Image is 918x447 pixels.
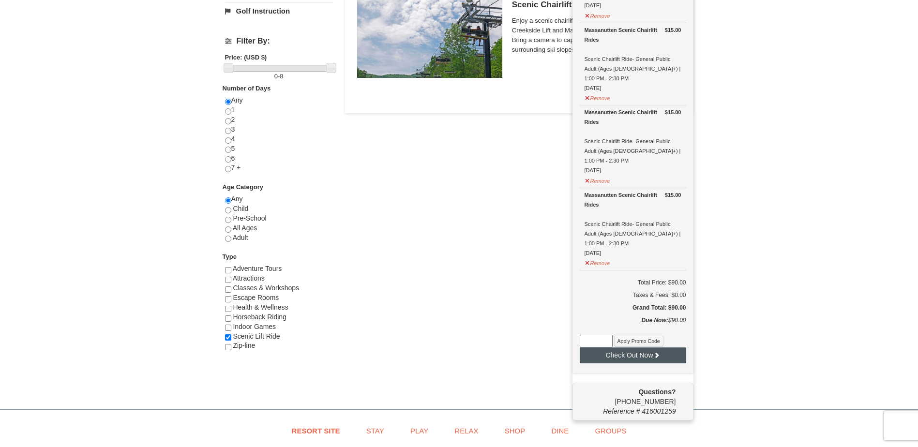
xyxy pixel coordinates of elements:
[580,387,676,405] span: [PHONE_NUMBER]
[583,420,638,442] a: Groups
[223,253,237,260] strong: Type
[585,107,681,127] div: Massanutten Scenic Chairlift Rides
[225,37,333,45] h4: Filter By:
[641,317,668,324] strong: Due Now:
[512,16,681,55] span: Enjoy a scenic chairlift ride up Massanutten’s signature Creekside Lift and Massanutten's NEW Pea...
[233,234,248,241] span: Adult
[614,336,663,346] button: Apply Promo Code
[398,420,440,442] a: Play
[225,96,333,182] div: Any 1 2 3 4 5 6 7 +
[585,107,681,175] div: Scenic Chairlift Ride- General Public Adult (Ages [DEMOGRAPHIC_DATA]+) | 1:00 PM - 2:30 PM [DATE]
[585,190,681,209] div: Massanutten Scenic Chairlift Rides
[585,256,611,268] button: Remove
[223,85,271,92] strong: Number of Days
[603,407,640,415] span: Reference #
[225,2,333,20] a: Golf Instruction
[580,290,686,300] div: Taxes & Fees: $0.00
[233,205,248,212] span: Child
[225,194,333,252] div: Any
[233,274,265,282] span: Attractions
[233,294,279,301] span: Escape Rooms
[580,303,686,313] h5: Grand Total: $90.00
[665,190,681,200] strong: $15.00
[638,388,676,396] strong: Questions?
[225,72,333,81] label: -
[493,420,538,442] a: Shop
[233,323,276,330] span: Indoor Games
[233,313,286,321] span: Horseback Riding
[580,278,686,287] h6: Total Price: $90.00
[354,420,396,442] a: Stay
[585,174,611,186] button: Remove
[585,9,611,21] button: Remove
[223,183,264,191] strong: Age Category
[585,91,611,103] button: Remove
[585,25,681,93] div: Scenic Chairlift Ride- General Public Adult (Ages [DEMOGRAPHIC_DATA]+) | 1:00 PM - 2:30 PM [DATE]
[442,420,490,442] a: Relax
[580,315,686,335] div: $90.00
[233,303,288,311] span: Health & Wellness
[233,265,282,272] span: Adventure Tours
[233,214,266,222] span: Pre-School
[642,407,676,415] span: 416001259
[585,25,681,45] div: Massanutten Scenic Chairlift Rides
[233,332,280,340] span: Scenic Lift Ride
[280,73,283,80] span: 8
[233,284,299,292] span: Classes & Workshops
[280,420,352,442] a: Resort Site
[665,25,681,35] strong: $15.00
[233,342,255,349] span: Zip-line
[585,190,681,258] div: Scenic Chairlift Ride- General Public Adult (Ages [DEMOGRAPHIC_DATA]+) | 1:00 PM - 2:30 PM [DATE]
[539,420,581,442] a: Dine
[233,224,257,232] span: All Ages
[225,54,267,61] strong: Price: (USD $)
[665,107,681,117] strong: $15.00
[580,347,686,363] button: Check Out Now
[274,73,278,80] span: 0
